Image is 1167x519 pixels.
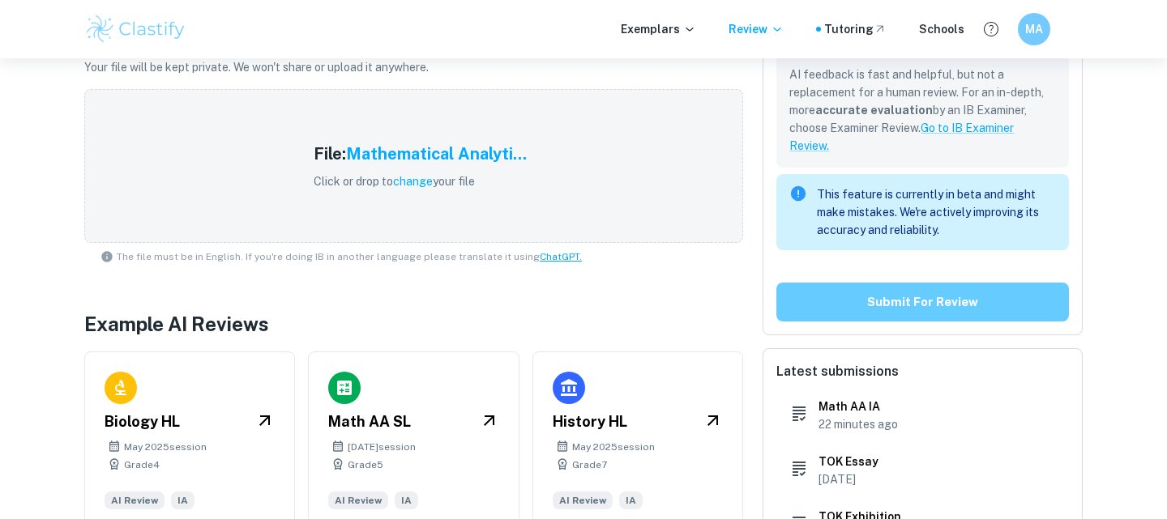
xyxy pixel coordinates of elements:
p: AI feedback is fast and helpful, but not a replacement for a human review. For an in-depth, more ... [789,66,1056,155]
h5: Mathematical Analyti... [346,142,527,166]
span: May 2025 session [572,440,655,454]
h6: Math AA IA [819,398,898,415]
button: MA [1018,13,1050,45]
h6: History HL [553,411,627,433]
span: AI Review [105,491,165,509]
h6: TOK Essay [819,453,878,470]
a: TOK Essay[DATE] [776,449,1069,491]
button: Help and Feedback [977,15,1005,43]
h6: Biology HL [105,411,180,433]
h6: MA [1025,20,1044,38]
button: Submit for review [776,283,1069,321]
span: AI Review [553,491,613,509]
img: Clastify logo [84,13,187,45]
a: ChatGPT. [540,251,582,262]
span: The file must be in English. If you're doing IB in another language please translate it using [117,249,582,264]
a: Schools [919,20,964,38]
p: Your file will be kept private. We won't share or upload it anywhere. [84,58,743,76]
p: Review [729,20,784,38]
a: Tutoring [824,20,887,38]
span: Grade 7 [572,457,607,472]
p: [DATE] [819,470,878,488]
p: Exemplars [621,20,696,38]
span: May 2025 session [124,440,207,454]
h5: File: [314,142,346,166]
div: This feature is currently in beta and might make mistakes. We're actively improving its accuracy ... [817,179,1056,245]
span: Grade 5 [348,457,383,472]
span: IA [171,491,194,509]
span: Grade 4 [124,457,160,472]
p: 22 minutes ago [819,415,898,433]
h6: Math AA SL [328,411,411,433]
h6: Latest submissions [776,362,1069,381]
b: accurate evaluation [815,104,933,117]
p: Click or drop to your file [314,172,527,190]
h4: Example AI Reviews [84,309,743,338]
span: AI Review [328,491,388,509]
a: Math AA IA22 minutes ago [776,394,1069,436]
span: [DATE] session [348,440,416,454]
span: IA [395,491,418,509]
span: IA [619,491,643,509]
span: change [393,175,433,188]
